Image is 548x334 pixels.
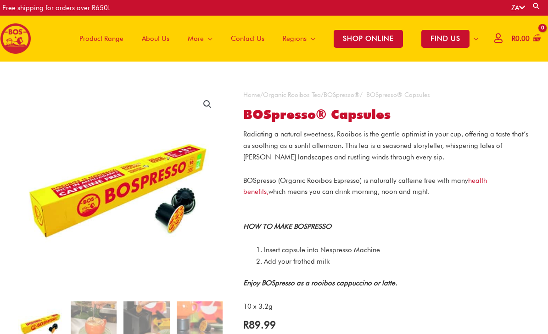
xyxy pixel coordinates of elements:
bdi: 89.99 [243,318,276,331]
span: Regions [283,25,307,52]
strong: Enjoy BOSpresso as a rooibos cappuccino or latte. [243,279,397,287]
a: Search button [532,2,541,11]
span: BOSpresso (Organic Rooibos Espresso) is naturally caffeine free with many which means you can dri... [243,176,487,196]
h1: BOSpresso® Capsules [243,107,531,123]
a: More [179,16,222,62]
a: About Us [133,16,179,62]
span: R [512,34,515,43]
a: Home [243,91,260,98]
a: Product Range [70,16,133,62]
p: Radiating a natural sweetness, Rooibos is the gentle optimist in your cup, offering a taste that’... [243,129,531,163]
span: R [243,318,249,331]
span: More [188,25,204,52]
a: View full-screen image gallery [199,96,216,113]
span: FIND US [421,30,470,48]
nav: Site Navigation [63,16,487,62]
bdi: 0.00 [512,34,530,43]
p: 10 x 3.2g [243,301,531,312]
span: Contact Us [231,25,264,52]
a: SHOP ONLINE [324,16,412,62]
a: Regions [274,16,324,62]
span: SHOP ONLINE [334,30,403,48]
a: Contact Us [222,16,274,62]
img: bospresso® capsules [18,89,223,294]
a: Organic Rooibos Tea [263,91,321,98]
a: ZA [511,4,525,12]
a: BOSpresso® [324,91,360,98]
li: Insert capsule into Nespresso Machine [264,244,531,256]
span: About Us [142,25,169,52]
span: Product Range [79,25,123,52]
a: View Shopping Cart, empty [510,28,541,49]
li: Add your frothed milk [264,256,531,267]
nav: Breadcrumb [243,89,531,101]
strong: HOW TO MAKE BOSPRESSO [243,222,331,231]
